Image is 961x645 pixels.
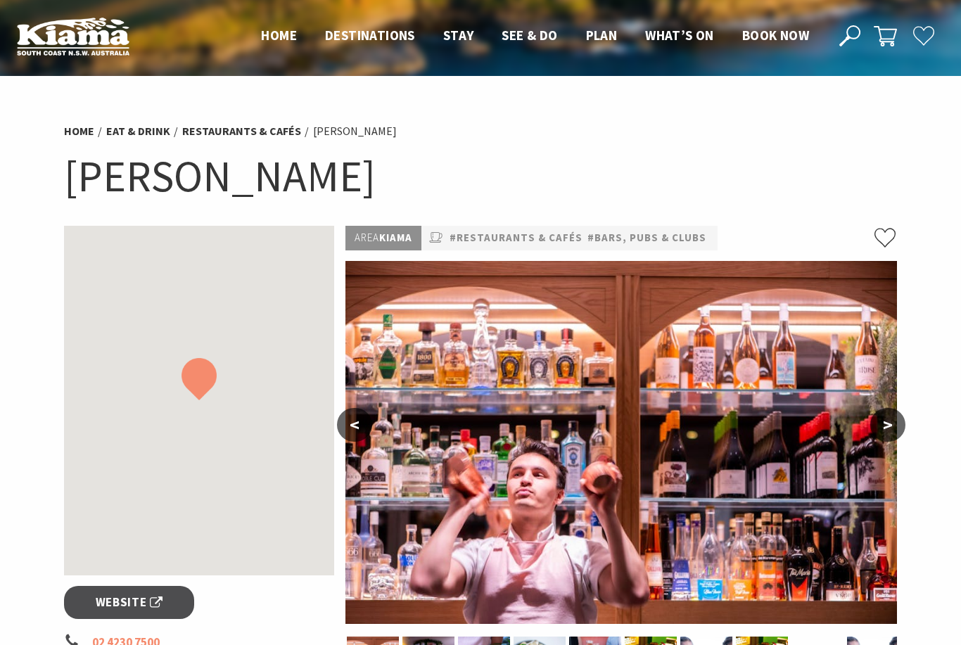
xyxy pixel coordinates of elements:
[337,408,372,442] button: <
[182,124,301,139] a: Restaurants & Cafés
[443,27,474,44] span: Stay
[106,124,170,139] a: Eat & Drink
[586,27,618,44] span: Plan
[325,27,415,44] span: Destinations
[645,27,714,44] span: What’s On
[17,17,129,56] img: Kiama Logo
[247,25,823,48] nav: Main Menu
[502,27,557,44] span: See & Do
[587,229,706,247] a: #Bars, Pubs & Clubs
[355,231,379,244] span: Area
[313,122,397,141] li: [PERSON_NAME]
[450,229,583,247] a: #Restaurants & Cafés
[64,148,897,205] h1: [PERSON_NAME]
[345,226,421,250] p: Kiama
[64,586,194,619] a: Website
[261,27,297,44] span: Home
[96,593,163,612] span: Website
[742,27,809,44] span: Book now
[870,408,905,442] button: >
[64,124,94,139] a: Home
[345,261,897,624] img: Bar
